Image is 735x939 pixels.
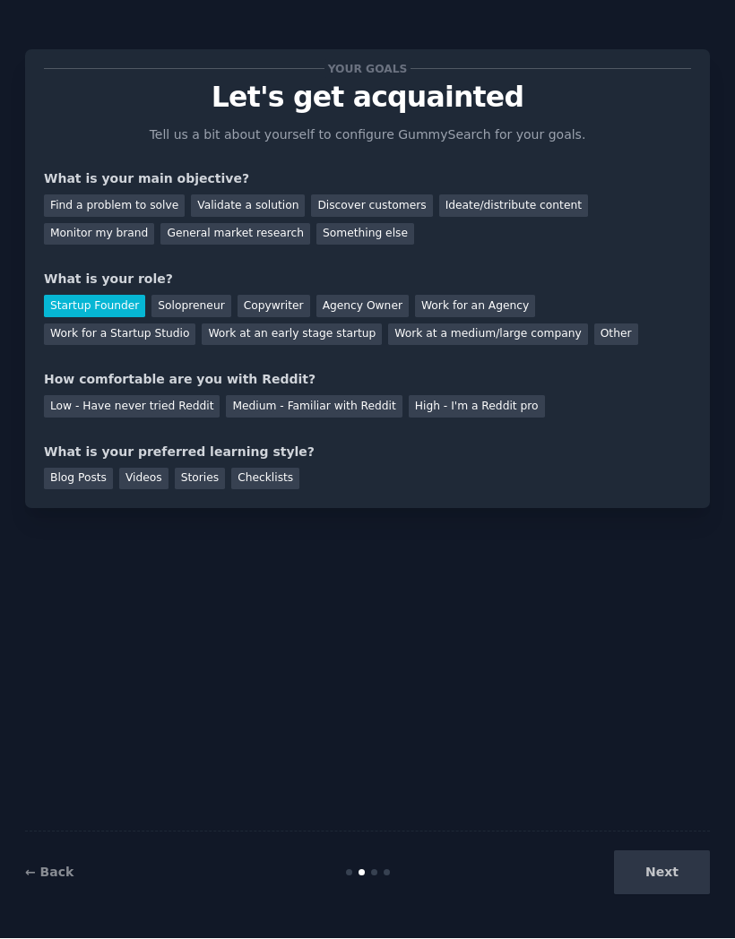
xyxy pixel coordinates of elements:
div: Something else [316,224,414,246]
div: General market research [160,224,310,246]
div: What is your preferred learning style? [44,444,691,462]
div: Blog Posts [44,469,113,491]
div: Copywriter [238,296,310,318]
div: What is your role? [44,271,691,289]
div: Ideate/distribute content [439,195,588,218]
div: Monitor my brand [44,224,154,246]
div: Stories [175,469,225,491]
div: Medium - Familiar with Reddit [226,396,402,418]
div: Find a problem to solve [44,195,185,218]
div: Other [594,324,638,347]
div: Work at a medium/large company [388,324,587,347]
div: Validate a solution [191,195,305,218]
div: Solopreneur [151,296,230,318]
p: Let's get acquainted [44,82,691,114]
div: Low - Have never tried Reddit [44,396,220,418]
a: ← Back [25,866,73,880]
p: Tell us a bit about yourself to configure GummySearch for your goals. [142,126,593,145]
div: Work for a Startup Studio [44,324,195,347]
div: How comfortable are you with Reddit? [44,371,691,390]
div: Discover customers [311,195,432,218]
div: Videos [119,469,169,491]
span: Your goals [324,60,411,79]
div: What is your main objective? [44,170,691,189]
div: Agency Owner [316,296,409,318]
div: High - I'm a Reddit pro [409,396,545,418]
div: Work at an early stage startup [202,324,382,347]
div: Startup Founder [44,296,145,318]
div: Checklists [231,469,299,491]
div: Work for an Agency [415,296,535,318]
